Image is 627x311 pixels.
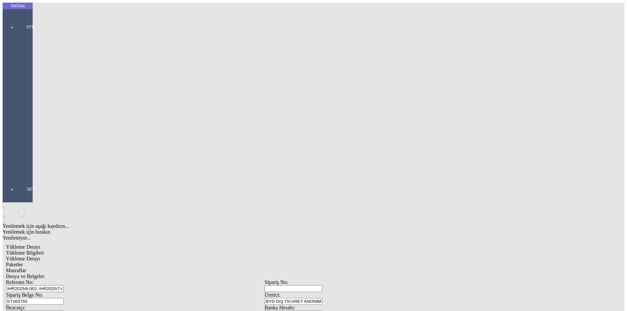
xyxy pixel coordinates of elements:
div: Yenilemek için aşağı kaydırın... [3,223,526,229]
span: Yükleme Detayı [6,256,40,261]
span: SET [21,187,40,192]
span: Sipariş No: [265,279,288,285]
div: TekData [3,3,33,8]
span: Referans No: [6,279,34,285]
div: Yenilemek için bırakın [3,229,526,235]
span: Masraflar [6,268,26,273]
span: GTM [21,24,40,30]
span: Yükleme Bilgileri [6,250,44,256]
span: Yükleme Detayı [6,244,40,250]
span: Dosya ve Belgeler [6,273,44,279]
span: Banka Hesabı: [265,305,295,310]
span: Sipariş Belge No: [6,292,43,298]
span: Üretici: [265,292,281,298]
span: Paketler [6,262,23,267]
span: İhracatçı: [6,305,25,310]
div: Yenileniyor... [3,235,526,241]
